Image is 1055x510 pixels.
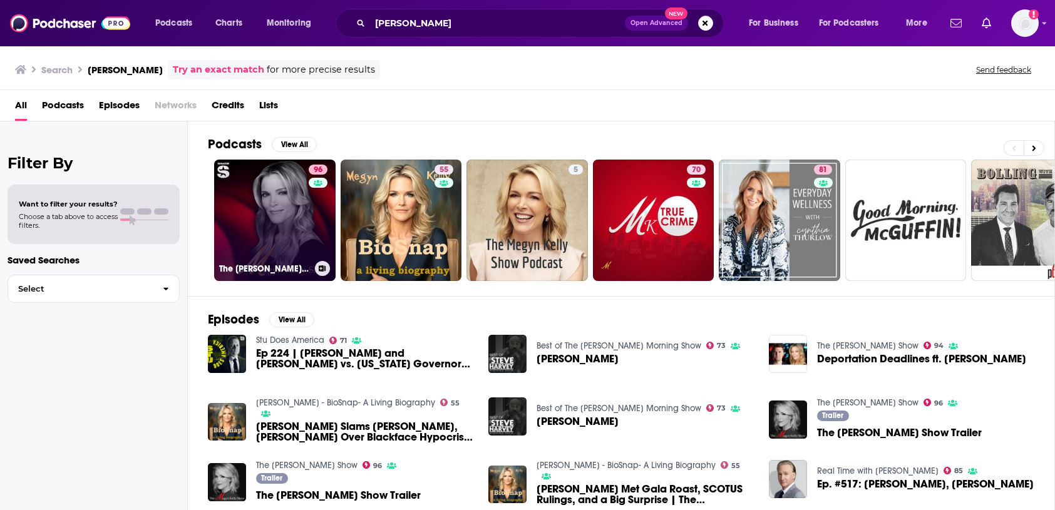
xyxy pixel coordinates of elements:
a: Podchaser - Follow, Share and Rate Podcasts [10,11,130,35]
span: Deportation Deadlines ft. [PERSON_NAME] [817,354,1026,364]
span: Open Advanced [630,20,682,26]
a: Megyn Kelly's Met Gala Roast, SCOTUS Rulings, and a Big Surprise | The Megyn Kelly Show [537,484,754,505]
a: 94 [924,342,944,349]
span: Trailer [261,474,282,482]
a: Show notifications dropdown [977,13,996,34]
button: open menu [740,13,814,33]
span: 73 [717,343,726,349]
a: Podcasts [42,95,84,121]
span: Monitoring [267,14,311,32]
a: Best of The Steve Harvey Morning Show [537,340,701,351]
button: open menu [258,13,327,33]
a: Ep. #517: Megyn Kelly, Ingrid Newkirk [817,479,1034,489]
span: New [665,8,687,19]
a: 73 [706,404,726,412]
span: Trailer [822,412,843,419]
a: EpisodesView All [208,312,314,327]
div: Search podcasts, credits, & more... [347,9,736,38]
button: Show profile menu [1011,9,1039,37]
span: 5 [574,164,578,176]
span: 85 [954,468,963,474]
span: 96 [314,164,322,176]
a: 70 [687,165,706,175]
a: Real Time with Bill Maher [817,466,939,476]
img: Megyn Kelly [488,335,527,373]
a: Megyn Kelly [537,354,619,364]
h2: Podcasts [208,136,262,152]
img: Deportation Deadlines ft. Megyn Kelly [769,335,807,373]
span: 55 [451,400,460,406]
img: Ep 224 | Megyn Kelly and Stu vs. New York Governor Andrew Cuomo | Guest: Megyn Kelly [208,335,246,373]
button: Send feedback [972,64,1035,75]
a: The Megyn Kelly Show [817,397,919,408]
span: Ep 224 | [PERSON_NAME] and [PERSON_NAME] vs. [US_STATE] Governor [PERSON_NAME] | Guest: [PERSON_N... [256,348,473,369]
a: PodcastsView All [208,136,317,152]
h3: The [PERSON_NAME] Show [219,263,310,274]
a: Try an exact match [173,63,264,77]
a: 5 [569,165,583,175]
button: open menu [811,13,897,33]
a: The Megyn Kelly Show Trailer [256,490,421,501]
span: Select [8,285,153,293]
a: The Megyn Kelly Show Trailer [817,427,982,438]
a: Megyn Kelly Slams Kimmel, Silverman Over Blackface Hypocrisy | The Megyn Kelly Show Ep. 1125 [256,421,473,442]
button: open menu [897,13,943,33]
a: 96The [PERSON_NAME] Show [214,160,336,281]
a: Ep 224 | Megyn Kelly and Stu vs. New York Governor Andrew Cuomo | Guest: Megyn Kelly [256,348,473,369]
a: Episodes [99,95,140,121]
span: Logged in as lcohen [1011,9,1039,37]
a: The Megyn Kelly Show [256,460,358,471]
a: The Megyn Kelly Show Trailer [769,400,807,439]
h3: Search [41,64,73,76]
img: The Megyn Kelly Show Trailer [208,463,246,501]
a: 55 [341,160,462,281]
h3: [PERSON_NAME] [88,64,163,76]
span: For Podcasters [819,14,879,32]
a: Charts [207,13,250,33]
a: Megyn Kelly [488,397,527,436]
a: All [15,95,27,121]
span: 70 [692,164,701,176]
span: [PERSON_NAME] Slams [PERSON_NAME], [PERSON_NAME] Over Blackface Hypocrisy | The [PERSON_NAME] Sho... [256,421,473,442]
a: 81 [719,160,840,281]
span: 71 [340,338,347,344]
button: View All [272,137,317,152]
a: Lists [259,95,278,121]
a: Megyn Kelly Slams Kimmel, Silverman Over Blackface Hypocrisy | The Megyn Kelly Show Ep. 1125 [208,403,246,441]
a: Deportation Deadlines ft. Megyn Kelly [817,354,1026,364]
span: [PERSON_NAME] [537,354,619,364]
a: Megyn Kelly's Met Gala Roast, SCOTUS Rulings, and a Big Surprise | The Megyn Kelly Show [488,466,527,504]
p: Saved Searches [8,254,180,266]
span: Credits [212,95,244,121]
span: [PERSON_NAME] Met Gala Roast, SCOTUS Rulings, and a Big Surprise | The [PERSON_NAME] Show [537,484,754,505]
a: 81 [814,165,832,175]
svg: Add a profile image [1029,9,1039,19]
a: Show notifications dropdown [945,13,967,34]
span: for more precise results [267,63,375,77]
span: The [PERSON_NAME] Show Trailer [256,490,421,501]
span: Podcasts [155,14,192,32]
span: 55 [440,164,448,176]
button: View All [269,312,314,327]
a: 70 [593,160,714,281]
img: Ep. #517: Megyn Kelly, Ingrid Newkirk [769,460,807,498]
span: Networks [155,95,197,121]
img: User Profile [1011,9,1039,37]
a: The Charlie Kirk Show [817,340,919,351]
h2: Episodes [208,312,259,327]
span: Choose a tab above to access filters. [19,212,118,230]
a: Megyn Kelly - BioSnap- A Living Biography [256,397,435,408]
span: For Business [749,14,798,32]
span: 73 [717,405,726,411]
a: 55 [435,165,453,175]
span: 96 [934,400,943,406]
span: Want to filter your results? [19,200,118,208]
